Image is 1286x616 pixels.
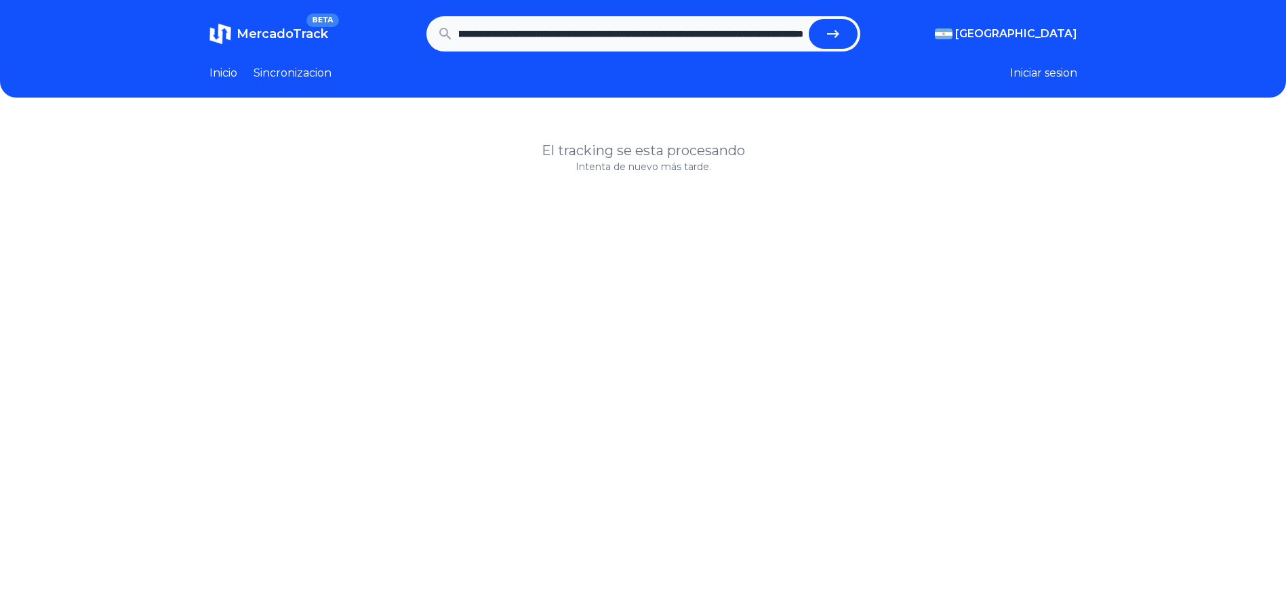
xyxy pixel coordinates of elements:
[209,141,1077,160] h1: El tracking se esta procesando
[306,14,338,27] span: BETA
[1010,65,1077,81] button: Iniciar sesion
[955,26,1077,42] span: [GEOGRAPHIC_DATA]
[254,65,331,81] a: Sincronizacion
[209,65,237,81] a: Inicio
[209,23,231,45] img: MercadoTrack
[237,26,328,41] span: MercadoTrack
[209,23,328,45] a: MercadoTrackBETA
[935,28,952,39] img: Argentina
[209,160,1077,173] p: Intenta de nuevo más tarde.
[935,26,1077,42] button: [GEOGRAPHIC_DATA]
